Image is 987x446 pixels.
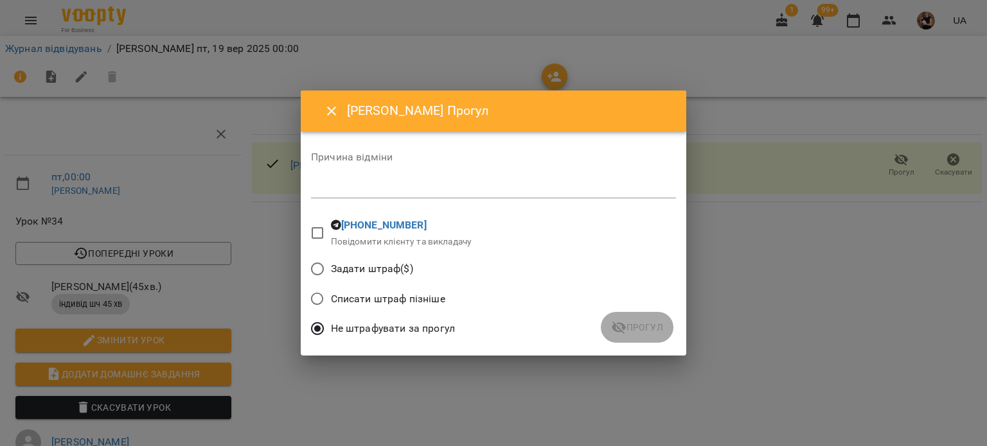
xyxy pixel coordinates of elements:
[316,96,347,126] button: Close
[331,261,413,277] span: Задати штраф($)
[331,291,445,307] span: Списати штраф пізніше
[341,219,427,231] a: [PHONE_NUMBER]
[347,101,671,121] h6: [PERSON_NAME] Прогул
[311,152,676,162] label: Причина відміни
[331,321,455,336] span: Не штрафувати за прогул
[331,236,472,248] p: Повідомити клієнту та викладачу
